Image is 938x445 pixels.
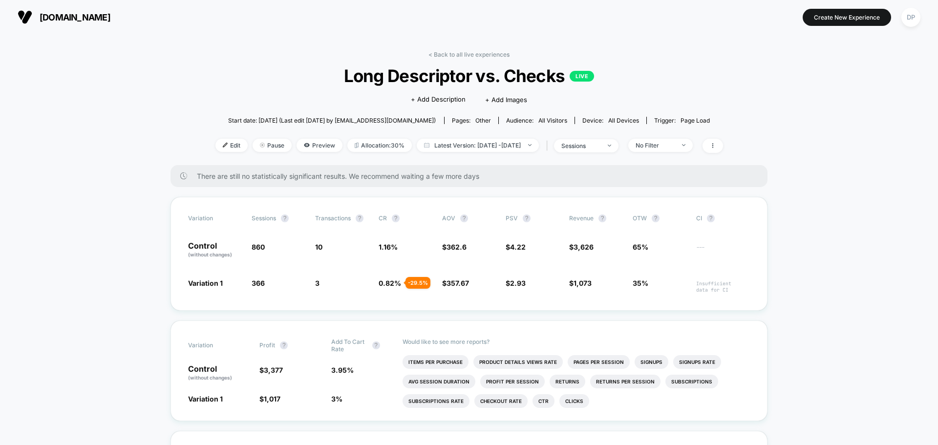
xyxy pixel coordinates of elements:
span: Add To Cart Rate [331,338,367,353]
div: Trigger: [654,117,710,124]
div: Pages: [452,117,491,124]
img: edit [223,143,228,148]
div: No Filter [636,142,675,149]
span: 65% [633,243,648,251]
span: 1,073 [574,279,592,287]
span: Transactions [315,214,351,222]
span: 0.82 % [379,279,401,287]
li: Pages Per Session [568,355,630,369]
a: < Back to all live experiences [428,51,510,58]
span: Variation [188,338,242,353]
span: 4.22 [510,243,526,251]
span: 3,377 [264,366,283,374]
span: 3 % [331,395,342,403]
li: Ctr [533,394,554,408]
li: Checkout Rate [474,394,528,408]
span: $ [569,279,592,287]
img: end [682,144,685,146]
span: Device: [575,117,646,124]
span: $ [259,395,280,403]
img: calendar [424,143,429,148]
span: CR [379,214,387,222]
li: Items Per Purchase [403,355,469,369]
img: end [528,144,532,146]
span: all devices [608,117,639,124]
li: Profit Per Session [480,375,545,388]
span: There are still no statistically significant results. We recommend waiting a few more days [197,172,748,180]
span: (without changes) [188,375,232,381]
div: sessions [561,142,600,149]
li: Signups [635,355,668,369]
li: Returns Per Session [590,375,661,388]
span: + Add Description [411,95,466,105]
button: ? [280,341,288,349]
span: All Visitors [538,117,567,124]
button: ? [460,214,468,222]
span: Revenue [569,214,594,222]
button: DP [898,7,923,27]
span: (without changes) [188,252,232,257]
span: $ [259,366,283,374]
span: 1,017 [264,395,280,403]
span: 860 [252,243,265,251]
li: Returns [550,375,585,388]
span: PSV [506,214,518,222]
span: $ [442,279,469,287]
span: 2.93 [510,279,526,287]
li: Signups Rate [673,355,721,369]
span: 35% [633,279,648,287]
div: Audience: [506,117,567,124]
span: 3 [315,279,320,287]
span: | [544,139,554,153]
button: ? [281,214,289,222]
span: $ [569,243,594,251]
span: Edit [215,139,248,152]
p: Control [188,365,250,381]
span: 366 [252,279,265,287]
span: OTW [633,214,686,222]
span: Long Descriptor vs. Checks [240,65,697,86]
button: ? [356,214,363,222]
button: Create New Experience [803,9,891,26]
div: - 29.5 % [405,277,430,289]
span: Pause [253,139,292,152]
img: Visually logo [18,10,32,24]
span: 3,626 [574,243,594,251]
span: 3.95 % [331,366,354,374]
li: Product Details Views Rate [473,355,563,369]
button: ? [652,214,660,222]
span: 357.67 [447,279,469,287]
button: ? [598,214,606,222]
span: --- [696,244,750,258]
span: + Add Images [485,96,527,104]
img: rebalance [355,143,359,148]
span: [DOMAIN_NAME] [40,12,110,22]
li: Subscriptions Rate [403,394,469,408]
span: Sessions [252,214,276,222]
span: Variation [188,214,242,222]
span: 362.6 [447,243,467,251]
img: end [608,145,611,147]
span: CI [696,214,750,222]
span: 1.16 % [379,243,398,251]
p: LIVE [570,71,594,82]
span: Insufficient data for CI [696,280,750,293]
span: Start date: [DATE] (Last edit [DATE] by [EMAIL_ADDRESS][DOMAIN_NAME]) [228,117,436,124]
span: other [475,117,491,124]
span: $ [506,279,526,287]
li: Avg Session Duration [403,375,475,388]
span: $ [442,243,467,251]
span: 10 [315,243,322,251]
span: Variation 1 [188,395,223,403]
li: Clicks [559,394,589,408]
button: ? [523,214,531,222]
button: ? [707,214,715,222]
span: Profit [259,341,275,349]
p: Control [188,242,242,258]
button: [DOMAIN_NAME] [15,9,113,25]
span: Allocation: 30% [347,139,412,152]
li: Subscriptions [665,375,718,388]
div: DP [901,8,920,27]
span: Latest Version: [DATE] - [DATE] [417,139,539,152]
span: AOV [442,214,455,222]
